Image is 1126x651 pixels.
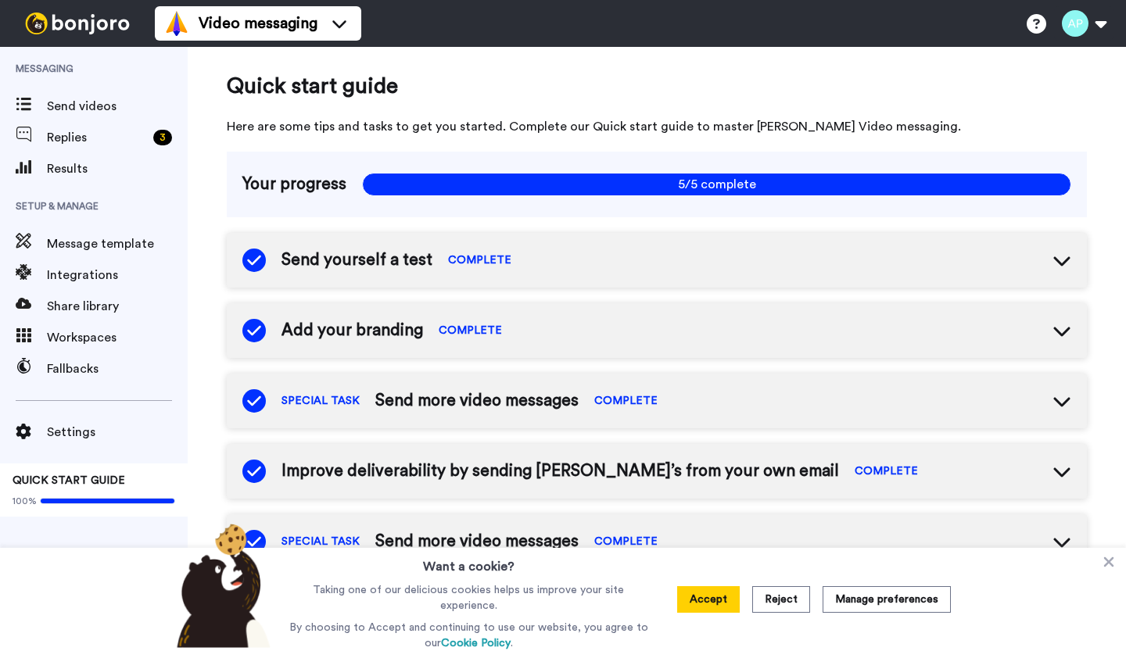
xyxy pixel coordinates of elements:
[362,173,1071,196] span: 5/5 complete
[227,70,1087,102] span: Quick start guide
[281,393,360,409] span: SPECIAL TASK
[13,495,37,507] span: 100%
[281,319,423,342] span: Add your branding
[242,173,346,196] span: Your progress
[47,328,188,347] span: Workspaces
[47,266,188,284] span: Integrations
[163,523,278,648] img: bear-with-cookie.png
[47,297,188,316] span: Share library
[439,323,502,338] span: COMPLETE
[375,530,579,553] span: Send more video messages
[823,586,951,613] button: Manage preferences
[423,548,515,576] h3: Want a cookie?
[677,586,740,613] button: Accept
[227,117,1087,136] span: Here are some tips and tasks to get you started. Complete our Quick start guide to master [PERSON...
[153,130,172,145] div: 3
[47,234,188,253] span: Message template
[47,359,188,378] span: Fallbacks
[594,534,658,549] span: COMPLETE
[199,13,317,34] span: Video messaging
[441,638,511,649] a: Cookie Policy
[594,393,658,409] span: COMPLETE
[285,582,652,613] p: Taking one of our delicious cookies helps us improve your site experience.
[47,423,188,442] span: Settings
[164,11,189,36] img: vm-color.svg
[281,534,360,549] span: SPECIAL TASK
[47,159,188,178] span: Results
[281,249,432,272] span: Send yourself a test
[47,97,188,116] span: Send videos
[19,13,136,34] img: bj-logo-header-white.svg
[375,389,579,413] span: Send more video messages
[47,128,147,147] span: Replies
[855,463,918,479] span: COMPLETE
[752,586,810,613] button: Reject
[448,252,511,268] span: COMPLETE
[285,620,652,651] p: By choosing to Accept and continuing to use our website, you agree to our .
[13,475,125,486] span: QUICK START GUIDE
[281,460,839,483] span: Improve deliverability by sending [PERSON_NAME]’s from your own email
